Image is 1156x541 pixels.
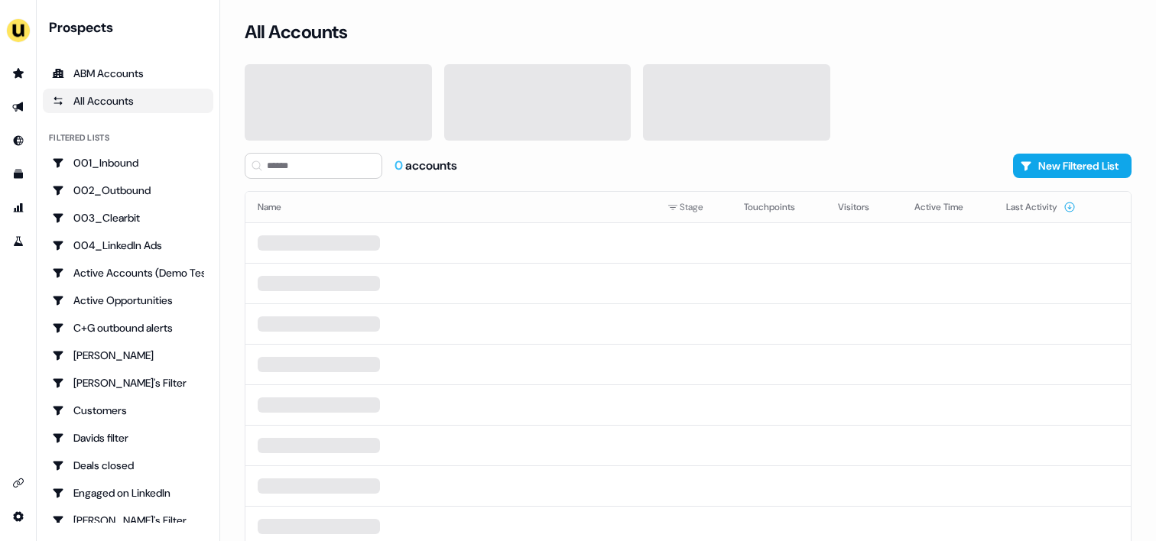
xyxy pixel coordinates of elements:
[49,18,213,37] div: Prospects
[43,508,213,533] a: Go to Geneviève's Filter
[6,95,31,119] a: Go to outbound experience
[6,61,31,86] a: Go to prospects
[52,320,204,335] div: C+G outbound alerts
[43,316,213,340] a: Go to C+G outbound alerts
[395,157,405,173] span: 0
[52,238,204,253] div: 004_LinkedIn Ads
[52,293,204,308] div: Active Opportunities
[43,206,213,230] a: Go to 003_Clearbit
[1013,154,1132,178] button: New Filtered List
[43,89,213,113] a: All accounts
[43,343,213,368] a: Go to Charlotte Stone
[43,453,213,478] a: Go to Deals closed
[6,162,31,186] a: Go to templates
[52,265,204,280] div: Active Accounts (Demo Test)
[245,192,655,222] th: Name
[52,183,204,198] div: 002_Outbound
[838,193,888,221] button: Visitors
[1006,193,1076,221] button: Last Activity
[52,375,204,390] div: [PERSON_NAME]'s Filter
[744,193,813,221] button: Touchpoints
[667,199,719,215] div: Stage
[6,471,31,495] a: Go to integrations
[43,371,213,395] a: Go to Charlotte's Filter
[395,157,457,174] div: accounts
[52,458,204,473] div: Deals closed
[43,481,213,505] a: Go to Engaged on LinkedIn
[43,178,213,202] a: Go to 002_Outbound
[52,66,204,81] div: ABM Accounts
[43,398,213,423] a: Go to Customers
[43,151,213,175] a: Go to 001_Inbound
[52,430,204,445] div: Davids filter
[43,426,213,450] a: Go to Davids filter
[52,93,204,109] div: All Accounts
[6,196,31,220] a: Go to attribution
[49,131,109,144] div: Filtered lists
[6,128,31,153] a: Go to Inbound
[43,261,213,285] a: Go to Active Accounts (Demo Test)
[43,288,213,313] a: Go to Active Opportunities
[52,155,204,170] div: 001_Inbound
[6,504,31,529] a: Go to integrations
[6,229,31,254] a: Go to experiments
[43,233,213,258] a: Go to 004_LinkedIn Ads
[914,193,982,221] button: Active Time
[43,61,213,86] a: ABM Accounts
[52,210,204,225] div: 003_Clearbit
[52,403,204,418] div: Customers
[52,485,204,501] div: Engaged on LinkedIn
[245,21,347,44] h3: All Accounts
[52,348,204,363] div: [PERSON_NAME]
[52,513,204,528] div: [PERSON_NAME]'s Filter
